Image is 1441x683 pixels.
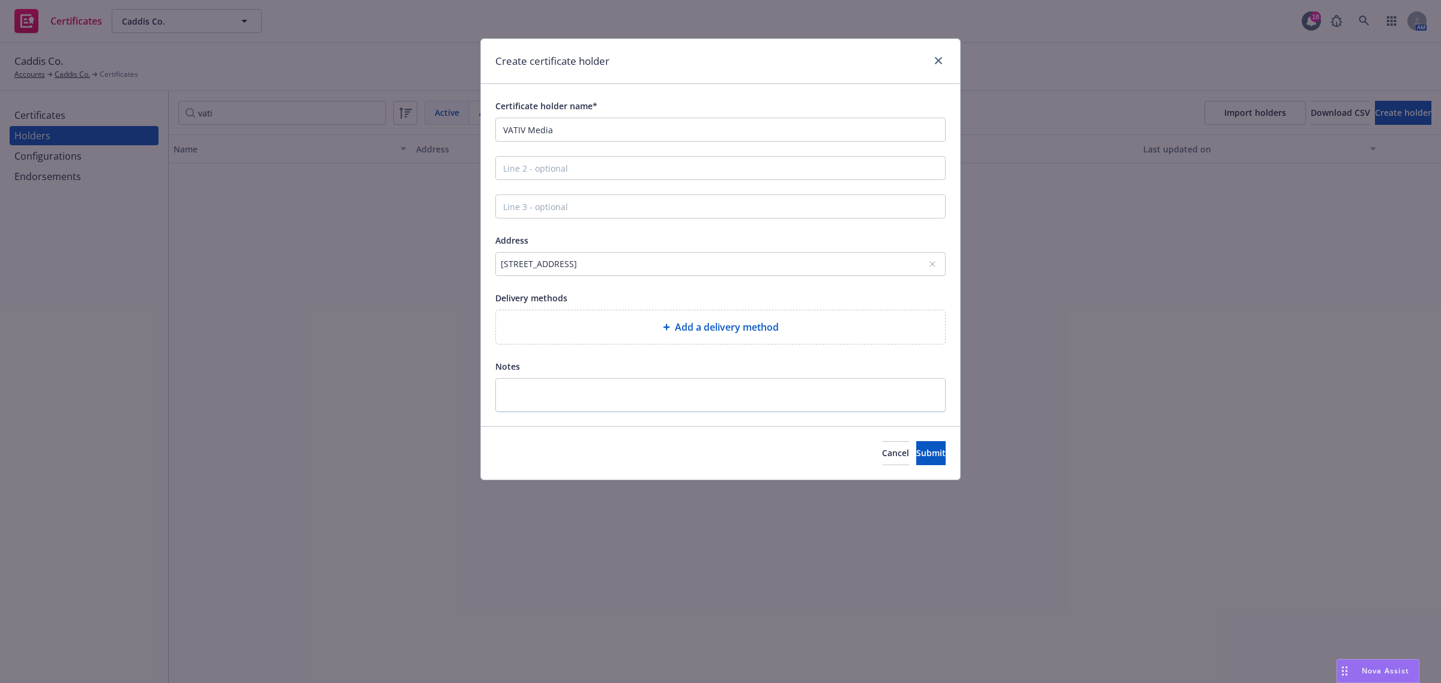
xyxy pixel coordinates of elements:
[495,194,946,218] input: Line 3 - optional
[916,441,946,465] button: Submit
[495,252,946,276] button: [STREET_ADDRESS]
[495,310,946,345] div: Add a delivery method
[882,447,909,459] span: Cancel
[495,361,520,372] span: Notes
[495,118,946,142] input: Line 1
[1337,660,1352,682] div: Drag to move
[916,447,946,459] span: Submit
[495,235,528,246] span: Address
[495,53,609,69] h1: Create certificate holder
[882,441,909,465] button: Cancel
[495,156,946,180] input: Line 2 - optional
[501,257,928,270] div: [STREET_ADDRESS]
[1337,659,1419,683] button: Nova Assist
[931,53,946,68] a: close
[495,292,567,304] span: Delivery methods
[675,320,779,334] span: Add a delivery method
[1362,666,1409,676] span: Nova Assist
[495,100,597,112] span: Certificate holder name*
